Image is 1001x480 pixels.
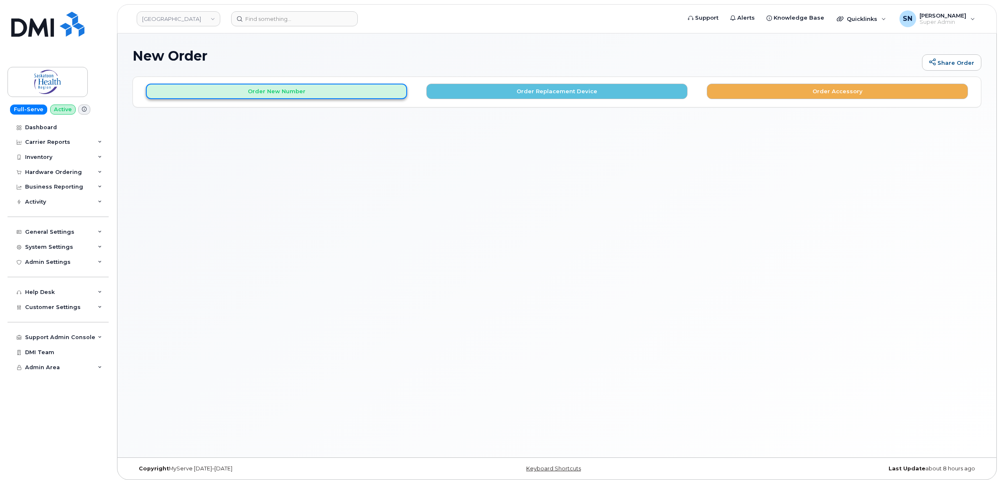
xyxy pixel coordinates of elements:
button: Order New Number [146,84,407,99]
div: about 8 hours ago [698,465,981,472]
button: Order Replacement Device [426,84,688,99]
h1: New Order [132,49,918,63]
strong: Copyright [139,465,169,472]
a: Keyboard Shortcuts [526,465,581,472]
div: MyServe [DATE]–[DATE] [132,465,415,472]
button: Order Accessory [707,84,968,99]
strong: Last Update [889,465,925,472]
a: Share Order [922,54,981,71]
